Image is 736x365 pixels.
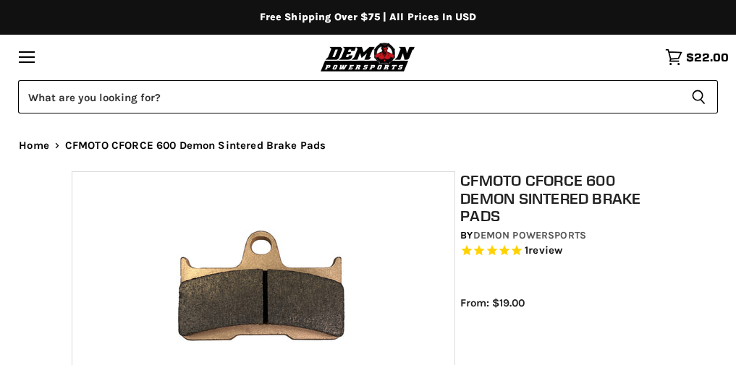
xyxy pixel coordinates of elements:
a: $22.00 [658,41,736,73]
h1: CFMOTO CFORCE 600 Demon Sintered Brake Pads [460,171,669,225]
img: Demon Powersports [318,40,418,73]
form: Product [18,80,718,113]
span: review [528,244,562,257]
span: CFMOTO CFORCE 600 Demon Sintered Brake Pads [65,139,326,152]
input: Search [18,80,680,113]
button: Search [680,80,718,113]
span: 1 reviews [525,244,562,257]
span: Rated 5.0 out of 5 stars 1 reviews [460,244,669,259]
span: $22.00 [686,51,729,64]
a: Demon Powersports [473,229,586,241]
div: by [460,228,669,244]
a: Home [19,139,49,152]
span: From: $19.00 [460,296,525,309]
